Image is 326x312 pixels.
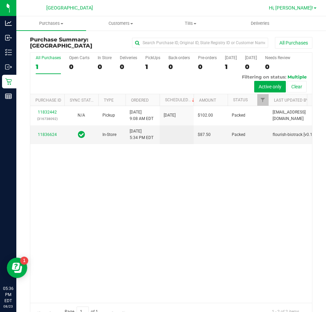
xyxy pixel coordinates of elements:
[78,130,85,139] span: In Sync
[86,20,156,27] span: Customers
[164,112,176,119] span: [DATE]
[225,63,237,71] div: 1
[69,63,89,71] div: 0
[275,37,312,49] button: All Purchases
[38,110,57,115] a: 11832442
[269,5,313,11] span: Hi, [PERSON_NAME]!
[16,16,86,31] a: Purchases
[34,116,60,122] p: (316738092)
[130,109,153,122] span: [DATE] 9:08 AM EDT
[145,55,160,60] div: PickUps
[5,20,12,27] inline-svg: Analytics
[120,55,137,60] div: Deliveries
[198,112,213,119] span: $102.00
[265,55,290,60] div: Needs Review
[3,285,13,304] p: 05:36 PM EDT
[242,20,279,27] span: Deliveries
[36,63,61,71] div: 1
[198,55,217,60] div: Pre-orders
[245,55,257,60] div: [DATE]
[225,16,295,31] a: Deliveries
[198,63,217,71] div: 0
[86,16,156,31] a: Customers
[257,94,268,106] a: Filter
[30,37,124,49] h3: Purchase Summary:
[69,55,89,60] div: Open Carts
[130,128,153,141] span: [DATE] 5:34 PM EDT
[232,112,245,119] span: Packed
[168,63,190,71] div: 0
[5,49,12,56] inline-svg: Inventory
[7,258,27,278] iframe: Resource center
[5,34,12,41] inline-svg: Inbound
[274,98,308,103] a: Last Updated By
[132,38,268,48] input: Search Purchase ID, Original ID, State Registry ID or Customer Name...
[165,98,196,102] a: Scheduled
[5,64,12,70] inline-svg: Outbound
[273,132,317,138] span: flourish-biotrack [v0.1.0]
[225,55,237,60] div: [DATE]
[16,20,86,27] span: Purchases
[156,20,225,27] span: Tills
[245,63,257,71] div: 0
[98,55,112,60] div: In Store
[78,112,85,119] button: N/A
[5,78,12,85] inline-svg: Retail
[131,98,149,103] a: Ordered
[38,132,57,137] a: 11836624
[156,16,226,31] a: Tills
[233,98,248,102] a: Status
[102,132,116,138] span: In-Store
[120,63,137,71] div: 0
[145,63,160,71] div: 1
[288,74,307,80] span: Multiple
[102,112,115,119] span: Pickup
[70,98,96,103] a: Sync Status
[254,81,286,92] button: Active only
[287,81,307,92] button: Clear
[3,304,13,309] p: 08/23
[199,98,216,103] a: Amount
[98,63,112,71] div: 0
[198,132,211,138] span: $87.50
[232,132,245,138] span: Packed
[20,257,28,265] iframe: Resource center unread badge
[104,98,114,103] a: Type
[5,93,12,100] inline-svg: Reports
[36,55,61,60] div: All Purchases
[168,55,190,60] div: Back-orders
[265,63,290,71] div: 0
[35,98,61,103] a: Purchase ID
[78,113,85,118] span: Not Applicable
[30,42,92,49] span: [GEOGRAPHIC_DATA]
[46,5,93,11] span: [GEOGRAPHIC_DATA]
[242,74,286,80] span: Filtering on status:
